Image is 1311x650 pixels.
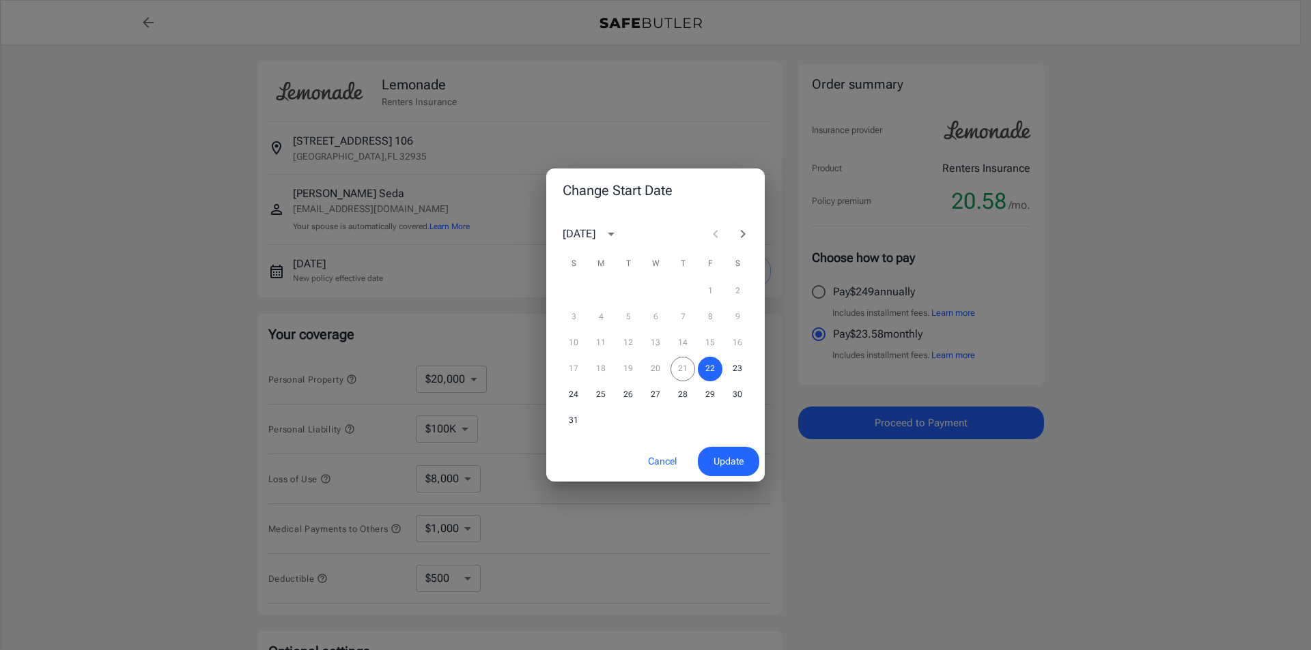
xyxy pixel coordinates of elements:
[563,226,595,242] div: [DATE]
[600,222,623,246] button: calendar view is open, switch to year view
[714,453,744,470] span: Update
[616,383,640,407] button: 26
[698,383,722,407] button: 29
[698,357,722,381] button: 22
[671,250,695,278] span: Thursday
[616,250,640,278] span: Tuesday
[632,447,692,476] button: Cancel
[589,250,613,278] span: Monday
[589,383,613,407] button: 25
[561,383,586,407] button: 24
[561,250,586,278] span: Sunday
[698,250,722,278] span: Friday
[561,409,586,433] button: 31
[671,383,695,407] button: 28
[725,383,750,407] button: 30
[725,250,750,278] span: Saturday
[546,168,765,212] h2: Change Start Date
[725,357,750,381] button: 23
[698,447,759,476] button: Update
[729,220,757,248] button: Next month
[643,383,668,407] button: 27
[643,250,668,278] span: Wednesday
